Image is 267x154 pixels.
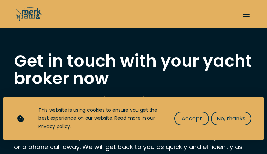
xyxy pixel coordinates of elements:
[38,106,160,131] div: This website is using cookies to ensure you get the best experience on our website. Read more in ...
[174,112,209,125] button: Accept
[38,123,70,130] a: Privacy policy
[181,114,202,123] span: Accept
[211,112,251,125] button: No, thanks
[217,114,245,123] span: No, thanks
[14,52,253,87] h1: Get in touch with your yacht broker now
[14,94,253,107] h2: Merk & Merk Full Service Yachting Company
